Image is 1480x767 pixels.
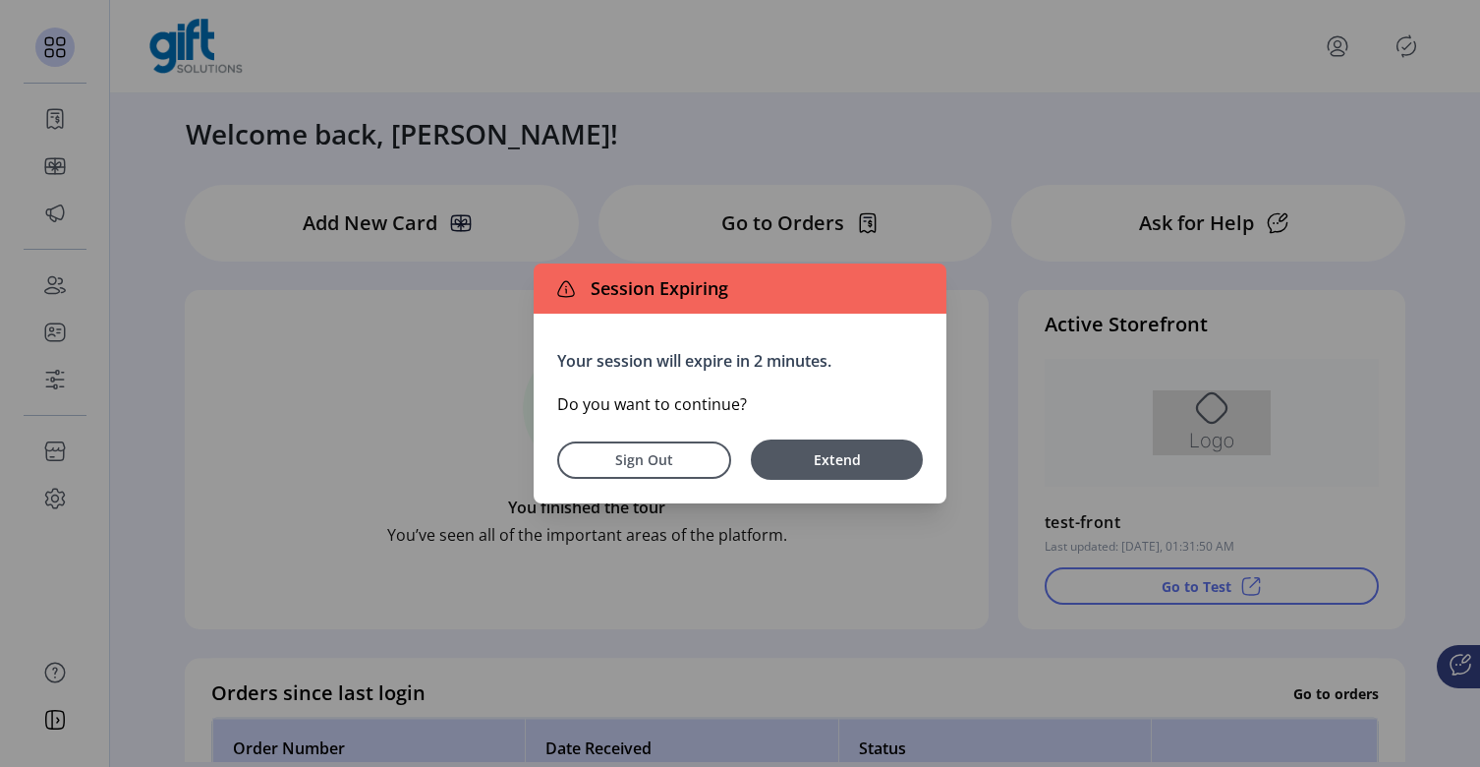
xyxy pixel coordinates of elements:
p: Do you want to continue? [557,392,923,416]
span: Extend [761,449,913,470]
button: Sign Out [557,442,731,479]
span: Sign Out [583,449,706,470]
button: Extend [751,440,923,480]
span: Session Expiring [583,275,728,302]
p: Your session will expire in 2 minutes. [557,349,923,373]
